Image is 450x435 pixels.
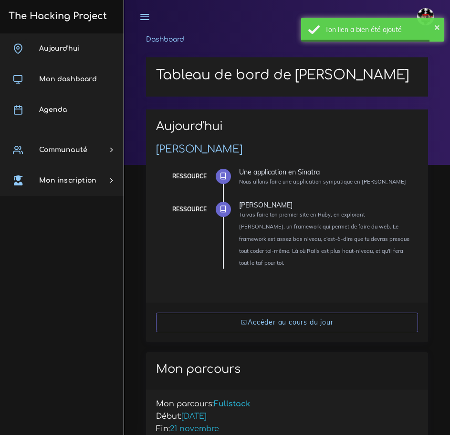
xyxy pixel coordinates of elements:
h3: The Hacking Project [6,11,107,22]
h2: Aujourd'hui [156,120,418,140]
h2: Mon parcours [156,362,418,376]
div: Ton lien a bien été ajouté [325,25,437,34]
div: Ressource [172,204,207,215]
small: Nous allons faire une application sympatique en [PERSON_NAME] [239,178,406,185]
a: avatar [413,3,441,31]
span: Mon dashboard [39,76,97,83]
h5: Mon parcours: [156,400,418,409]
span: Fullstack [214,400,250,408]
span: Communauté [39,146,87,153]
button: × [434,22,440,32]
small: Tu vas faire ton premier site en Ruby, en explorant [PERSON_NAME], un framework qui permet de fai... [239,211,409,266]
a: [PERSON_NAME] [156,143,242,155]
div: [PERSON_NAME] [239,202,411,208]
h5: Fin: [156,424,418,434]
div: Une application en Sinatra [239,169,411,175]
span: 21 novembre [170,424,219,433]
span: Agenda [39,106,67,113]
div: Ressource [172,171,207,182]
img: avatar [417,8,434,25]
a: Accéder au cours du jour [156,313,418,332]
span: Mon inscription [39,177,96,184]
h1: Tableau de bord de [PERSON_NAME] [156,67,418,84]
span: Aujourd'hui [39,45,80,52]
span: [DATE] [181,412,207,421]
h5: Début: [156,412,418,421]
a: Dashboard [146,36,184,43]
